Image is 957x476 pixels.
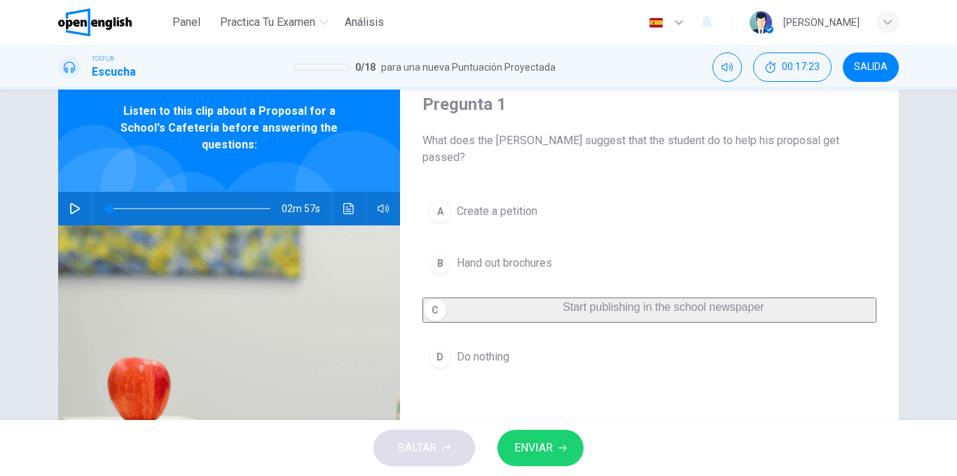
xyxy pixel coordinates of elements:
img: es [647,17,665,28]
button: Practica tu examen [214,10,333,35]
span: What does the [PERSON_NAME] suggest that the student do to help his proposal get passed? [422,132,876,166]
span: ENVIAR [514,438,553,458]
button: SALIDA [843,52,899,82]
span: Create a petition [457,203,537,220]
span: Practica tu examen [220,14,315,31]
div: [PERSON_NAME] [783,14,860,31]
div: B [429,252,451,274]
button: DDo nothing [422,339,876,374]
span: Listen to this clip about a Proposal for a School's Cafeteria before answering the questions: [104,103,354,153]
button: BHand out brochures [422,246,876,281]
div: A [429,200,451,223]
a: OpenEnglish logo [58,8,164,36]
button: ENVIAR [497,430,584,466]
span: para una nueva Puntuación Proyectada [381,59,556,76]
div: Ocultar [753,52,832,82]
span: Do nothing [457,349,509,365]
button: 00:17:23 [753,52,832,82]
button: Panel [164,10,209,35]
span: SALIDA [854,62,888,73]
span: Start publishing in the school newspaper [563,301,764,313]
span: 00:17:23 [782,62,820,73]
button: CStart publishing in the school newspaper [422,297,876,323]
span: Hand out brochures [457,255,552,272]
span: 0 / 18 [355,59,376,76]
h4: Pregunta 1 [422,93,876,115]
h1: Escucha [92,64,136,80]
span: 02m 57s [282,192,331,225]
span: Análisis [345,14,384,31]
img: OpenEnglish logo [58,8,132,36]
img: Profile picture [750,11,772,34]
span: TOEFL® [92,54,114,64]
div: Silenciar [712,52,742,82]
div: D [429,346,451,368]
span: Panel [172,14,200,31]
button: Análisis [339,10,390,35]
button: ACreate a petition [422,194,876,229]
button: Haz clic para ver la transcripción del audio [338,192,360,225]
div: C [424,299,446,321]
